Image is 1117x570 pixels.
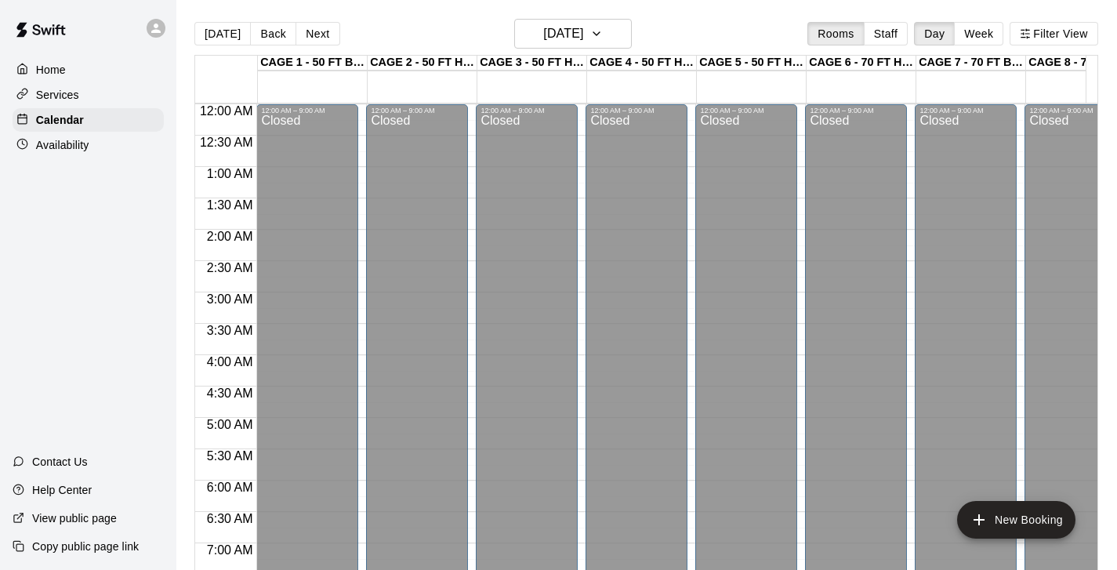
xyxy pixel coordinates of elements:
[543,23,583,45] h6: [DATE]
[1010,22,1097,45] button: Filter View
[196,104,257,118] span: 12:00 AM
[368,56,477,71] div: CAGE 2 - 50 FT HYBRID BB/SB
[13,83,164,107] a: Services
[514,19,632,49] button: [DATE]
[203,512,257,525] span: 6:30 AM
[194,22,251,45] button: [DATE]
[590,107,683,114] div: 12:00 AM – 9:00 AM
[32,454,88,470] p: Contact Us
[587,56,697,71] div: CAGE 4 - 50 FT HYBRID BB/SB
[36,62,66,78] p: Home
[296,22,339,45] button: Next
[32,539,139,554] p: Copy public page link
[36,112,84,128] p: Calendar
[261,107,354,114] div: 12:00 AM – 9:00 AM
[36,87,79,103] p: Services
[203,167,257,180] span: 1:00 AM
[864,22,908,45] button: Staff
[203,355,257,369] span: 4:00 AM
[203,261,257,274] span: 2:30 AM
[203,481,257,494] span: 6:00 AM
[250,22,296,45] button: Back
[13,108,164,132] a: Calendar
[807,56,916,71] div: CAGE 6 - 70 FT HIT TRAX
[477,56,587,71] div: CAGE 3 - 50 FT HYBRID BB/SB
[36,137,89,153] p: Availability
[810,107,902,114] div: 12:00 AM – 9:00 AM
[203,449,257,463] span: 5:30 AM
[954,22,1003,45] button: Week
[196,136,257,149] span: 12:30 AM
[914,22,955,45] button: Day
[807,22,864,45] button: Rooms
[258,56,368,71] div: CAGE 1 - 50 FT BASEBALL w/ Auto Feeder
[13,58,164,82] a: Home
[203,324,257,337] span: 3:30 AM
[13,133,164,157] a: Availability
[203,418,257,431] span: 5:00 AM
[32,510,117,526] p: View public page
[916,56,1026,71] div: CAGE 7 - 70 FT BB (w/ pitching mound)
[700,107,792,114] div: 12:00 AM – 9:00 AM
[203,543,257,557] span: 7:00 AM
[481,107,573,114] div: 12:00 AM – 9:00 AM
[203,198,257,212] span: 1:30 AM
[203,292,257,306] span: 3:00 AM
[697,56,807,71] div: CAGE 5 - 50 FT HYBRID SB/BB
[203,387,257,400] span: 4:30 AM
[919,107,1012,114] div: 12:00 AM – 9:00 AM
[371,107,463,114] div: 12:00 AM – 9:00 AM
[203,230,257,243] span: 2:00 AM
[32,482,92,498] p: Help Center
[957,501,1075,539] button: add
